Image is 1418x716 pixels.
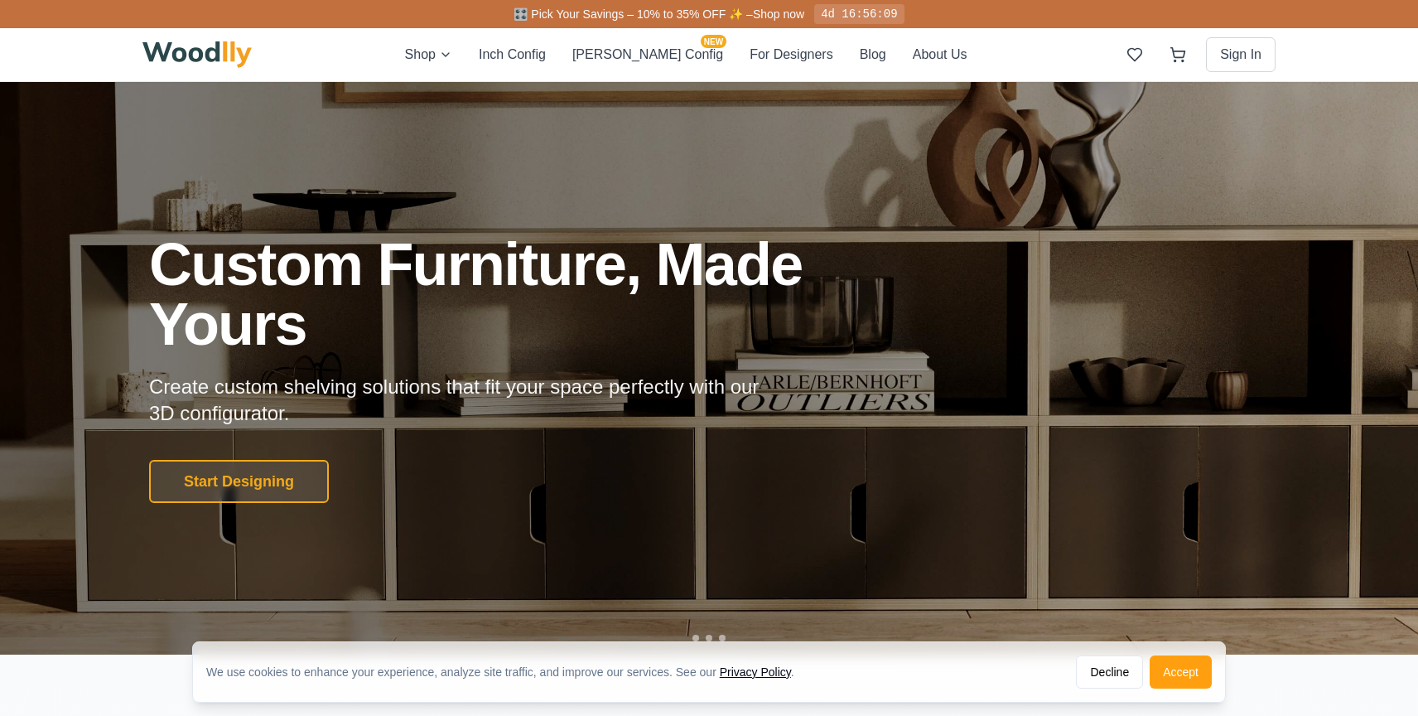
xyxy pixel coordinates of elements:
h1: Custom Furniture, Made Yours [149,235,891,354]
span: 🎛️ Pick Your Savings – 10% to 35% OFF ✨ – [514,7,752,21]
div: 4d 16:56:09 [814,4,904,24]
button: Inch Config [479,45,546,65]
button: Shop [405,45,452,65]
a: Privacy Policy [720,665,791,679]
a: Shop now [753,7,804,21]
span: NEW [701,35,726,48]
p: Create custom shelving solutions that fit your space perfectly with our 3D configurator. [149,374,785,427]
button: About Us [913,45,967,65]
button: Sign In [1206,37,1276,72]
button: Blog [860,45,886,65]
button: Decline [1076,656,1143,689]
img: Woodlly [142,41,252,68]
button: Start Designing [149,460,329,503]
button: For Designers [750,45,832,65]
button: Accept [1150,656,1212,689]
button: [PERSON_NAME] ConfigNEW [572,45,723,65]
div: We use cookies to enhance your experience, analyze site traffic, and improve our services. See our . [206,664,808,680]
